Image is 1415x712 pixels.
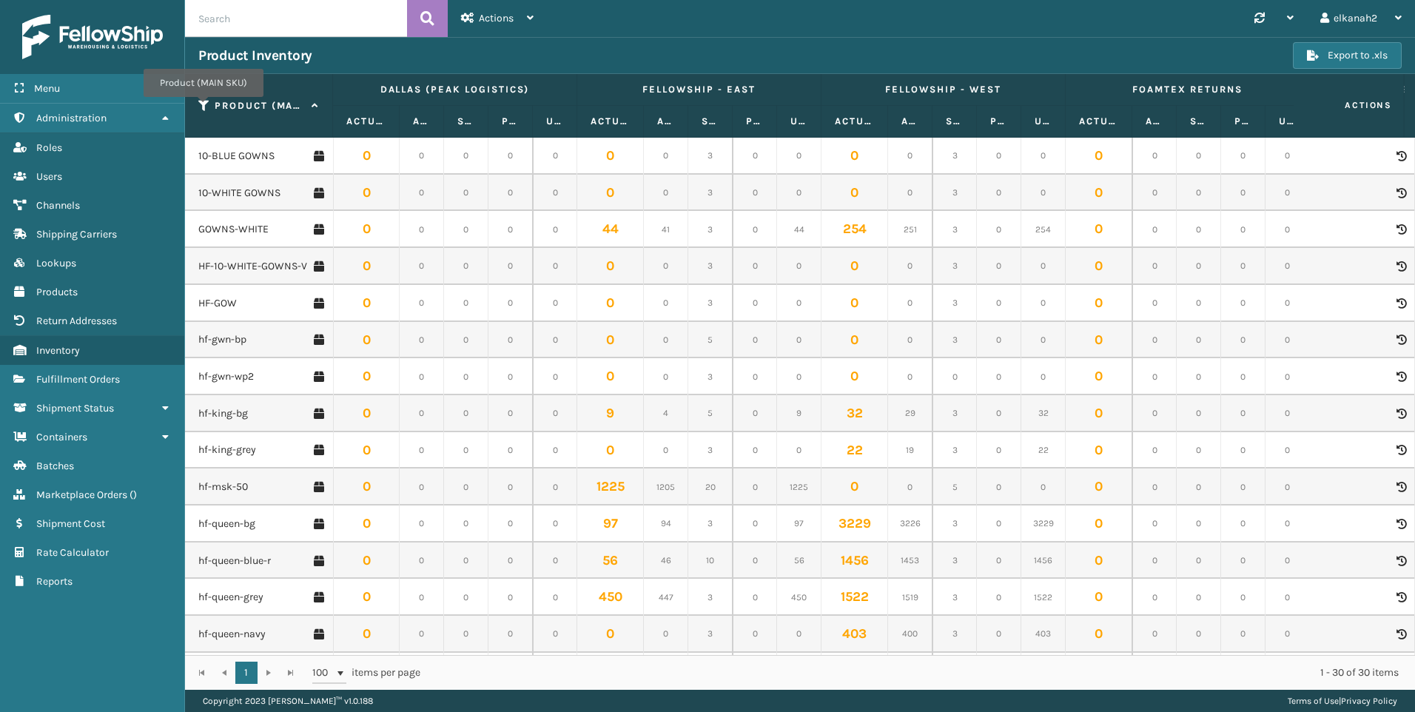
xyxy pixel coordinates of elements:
[1266,322,1310,359] td: 0
[1066,322,1132,359] td: 0
[1021,138,1066,175] td: 0
[1266,248,1310,285] td: 0
[1266,211,1310,248] td: 0
[400,211,444,248] td: 0
[1221,506,1266,543] td: 0
[821,175,888,212] td: 0
[657,115,674,128] label: Available
[577,322,644,359] td: 0
[346,83,563,96] label: Dallas (Peak Logistics)
[1146,115,1163,128] label: Available
[488,432,533,469] td: 0
[888,468,932,506] td: 0
[1066,358,1132,395] td: 0
[777,358,821,395] td: 0
[533,138,577,175] td: 0
[1177,211,1221,248] td: 0
[198,332,246,347] a: hf-gwn-bp
[1396,592,1405,602] i: Product Activity
[488,322,533,359] td: 0
[777,285,821,322] td: 0
[1341,696,1397,706] a: Privacy Policy
[444,175,488,212] td: 0
[333,211,400,248] td: 0
[1177,322,1221,359] td: 0
[488,468,533,506] td: 0
[577,468,644,506] td: 1225
[413,115,430,128] label: Available
[1221,211,1266,248] td: 0
[688,506,733,543] td: 3
[502,115,519,128] label: Pending
[733,211,777,248] td: 0
[644,138,688,175] td: 0
[1132,138,1177,175] td: 0
[36,546,109,559] span: Rate Calculator
[130,488,137,501] span: ( )
[533,322,577,359] td: 0
[488,285,533,322] td: 0
[932,138,977,175] td: 3
[591,83,807,96] label: Fellowship - East
[400,395,444,432] td: 0
[577,506,644,543] td: 97
[533,506,577,543] td: 0
[488,248,533,285] td: 0
[488,211,533,248] td: 0
[1079,83,1296,96] label: Foamtex Returns
[1035,115,1052,128] label: Unallocated
[36,170,62,183] span: Users
[733,175,777,212] td: 0
[777,138,821,175] td: 0
[644,285,688,322] td: 0
[821,322,888,359] td: 0
[688,211,733,248] td: 3
[644,175,688,212] td: 0
[688,285,733,322] td: 3
[488,358,533,395] td: 0
[198,443,256,457] a: hf-king-grey
[36,199,80,212] span: Channels
[533,285,577,322] td: 0
[1396,261,1405,272] i: Product Activity
[444,322,488,359] td: 0
[777,468,821,506] td: 1225
[821,506,888,543] td: 3229
[932,468,977,506] td: 5
[1396,629,1405,639] i: Product Activity
[733,506,777,543] td: 0
[835,115,874,128] label: Actual Quantity
[733,468,777,506] td: 0
[400,322,444,359] td: 0
[644,248,688,285] td: 0
[36,141,62,154] span: Roles
[198,369,254,384] a: hf-gwn-wp2
[977,432,1021,469] td: 0
[901,115,918,128] label: Available
[400,468,444,506] td: 0
[457,115,474,128] label: Safety
[198,296,237,311] a: HF-GOW
[1066,248,1132,285] td: 0
[946,115,963,128] label: Safety
[533,432,577,469] td: 0
[533,358,577,395] td: 0
[688,468,733,506] td: 20
[688,395,733,432] td: 5
[1396,298,1405,309] i: Product Activity
[36,286,78,298] span: Products
[1066,211,1132,248] td: 0
[977,506,1021,543] td: 0
[888,175,932,212] td: 0
[821,468,888,506] td: 0
[777,395,821,432] td: 9
[36,228,117,241] span: Shipping Carriers
[577,358,644,395] td: 0
[198,517,255,531] a: hf-queen-bg
[932,211,977,248] td: 3
[577,211,644,248] td: 44
[1234,115,1251,128] label: Pending
[444,358,488,395] td: 0
[1066,395,1132,432] td: 0
[1177,506,1221,543] td: 0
